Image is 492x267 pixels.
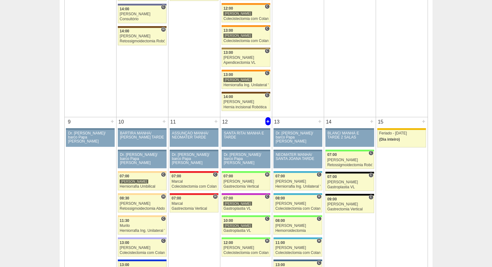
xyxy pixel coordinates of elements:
a: SANTA RITA/ MANHÃ E TARDE [222,130,270,147]
span: Consultório [161,5,166,10]
a: H 12:00 [PERSON_NAME] Colecistectomia com Colangiografia VL [222,239,270,257]
a: H 08:30 [PERSON_NAME] Retossigmoidectomia Abdominal [118,195,166,213]
div: Key: São Luiz - SCS [222,25,270,27]
span: 13:00 [223,50,233,55]
div: Key: Aviso [222,128,270,130]
div: Gastroplastia VL [223,207,269,211]
a: H 07:00 [PERSON_NAME] Gastrectomia Vertical [222,173,270,190]
span: 13:00 [120,263,129,267]
a: C 14:00 [PERSON_NAME] Consultório [118,6,166,23]
span: Consultório [369,195,373,200]
div: Gastroplastia VL [223,229,269,233]
span: Consultório [265,71,269,76]
div: Key: Brasil [325,150,374,152]
div: [PERSON_NAME] [223,11,252,16]
a: C 13:00 [PERSON_NAME] Herniorrafia Ing. Unilateral VL [222,72,270,89]
a: C 07:00 Marcal Colecistectomia com Colangiografia VL [170,173,218,190]
div: Key: Assunção [170,171,218,173]
div: + [162,117,167,125]
span: 12:00 [223,6,233,11]
div: Key: São Luiz - SCS [222,70,270,72]
div: [PERSON_NAME] [223,201,252,206]
div: 14 [324,117,334,127]
div: Key: São Luiz - Itaim [118,260,166,261]
span: 09:00 [327,197,337,201]
span: Consultório [317,172,321,177]
a: C 13:00 [PERSON_NAME] Apendicectomia VL [222,49,270,67]
div: Key: Aviso [222,150,270,152]
span: 07:00 [327,152,337,157]
span: Hospital [265,238,269,243]
div: [PERSON_NAME] [223,56,269,60]
div: Key: Assunção [170,193,218,195]
div: Colecistectomia com Colangiografia VL [223,251,269,255]
div: Key: Aviso [66,128,114,130]
div: Colecistectomia com Colangiografia VL [275,251,320,255]
div: Dr. [PERSON_NAME]/ barco Papa [PERSON_NAME] [276,131,320,144]
div: BLANC/ MANHÃ E TARDE 2 SALAS [328,131,372,139]
div: Dr. [PERSON_NAME]/ barco Papa [PERSON_NAME] [172,153,216,165]
div: [PERSON_NAME] [327,180,372,184]
a: Dr. [PERSON_NAME]/ barco Papa [PERSON_NAME] [170,152,218,168]
div: Retossigmoidectomia Robótica [327,163,372,167]
a: C 07:00 [PERSON_NAME] Gastroplastia VL [222,195,270,213]
div: Retossigmoidectomia Abdominal [120,207,165,211]
span: Hospital [317,194,321,199]
div: [PERSON_NAME] [275,202,320,206]
div: Colecistectomia com Colangiografia VL [172,185,217,189]
div: Colecistectomia com Colangiografia VL [223,39,269,43]
div: Hernia incisional Robótica [223,105,269,109]
div: Key: São Luiz - Jabaquara [274,260,322,261]
div: Gastrectomia Vertical [223,185,269,189]
a: C 11:30 Murilo Herniorrafia Ing. Unilateral VL [118,217,166,235]
span: Hospital [213,194,218,199]
div: [PERSON_NAME] [223,100,269,104]
span: Consultório [161,238,166,243]
div: + [214,117,219,125]
div: Gastrectomia Vertical [172,207,217,211]
div: [PERSON_NAME] [223,77,252,82]
div: Key: Santa Joana [118,26,166,28]
span: 07:00 [172,174,181,178]
span: 08:00 [275,218,285,223]
span: 13:00 [120,241,129,245]
div: 13 [272,117,282,127]
div: Key: Blanc [325,194,374,196]
div: Key: Bartira [118,215,166,217]
div: Key: Brasil [222,215,270,217]
div: + [369,117,375,125]
a: NEOMATER MANHÃ/ SANTA JOANA TARDE [274,152,322,168]
div: Feriado - [DATE] [379,131,424,135]
a: H 11:00 [PERSON_NAME] Colecistectomia com Colangiografia VL [274,239,322,257]
a: Dr. [PERSON_NAME]/ barco Papa [PERSON_NAME] [66,130,114,147]
span: Hospital [265,172,269,177]
div: [PERSON_NAME] [120,12,165,16]
a: Dr. [PERSON_NAME]/ barco Papa [PERSON_NAME] [118,152,166,168]
div: SANTA RITA/ MANHÃ E TARDE [224,131,268,139]
span: Hospital [317,238,321,243]
a: C 10:00 [PERSON_NAME] Gastroplastia VL [222,217,270,235]
div: 10 [117,117,126,127]
div: Key: Aviso [170,128,218,130]
a: C 08:00 [PERSON_NAME] Hemorroidectomia [274,217,322,235]
div: [PERSON_NAME] [327,202,372,206]
div: 12 [220,117,230,127]
a: BLANC/ MANHÃ E TARDE 2 SALAS [325,130,374,147]
span: 11:30 [120,218,129,223]
div: Gastroplastia VL [327,185,372,189]
a: H 08:00 [PERSON_NAME] Colecistectomia com Colangiografia VL [274,195,322,213]
div: BARTIRA MANHÃ/ [PERSON_NAME] TARDE [120,131,164,139]
a: C 07:00 [PERSON_NAME] Herniorrafia Ing. Unilateral VL [274,173,322,190]
span: Consultório [161,172,166,177]
span: 07:00 [275,174,285,178]
span: Consultório [265,4,269,9]
span: Consultório [369,173,373,178]
span: Consultório [265,216,269,221]
div: [PERSON_NAME] [120,34,165,38]
a: Dr. [PERSON_NAME]/ barco Papa [PERSON_NAME] [222,152,270,168]
div: Apendicectomia VL [223,61,269,65]
div: Colecistectomia com Colangiografia VL [223,17,269,21]
div: Key: Aviso [325,128,374,130]
div: Key: Aviso [274,128,322,130]
div: + [317,117,323,125]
